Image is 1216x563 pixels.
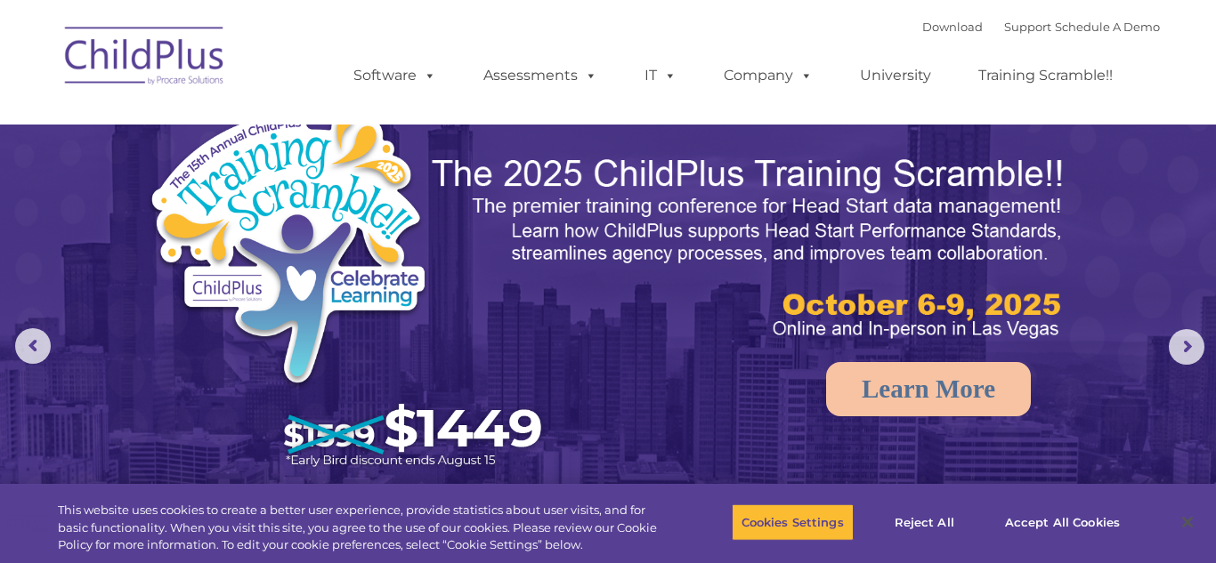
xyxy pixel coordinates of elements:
[732,503,854,541] button: Cookies Settings
[56,14,234,103] img: ChildPlus by Procare Solutions
[627,58,694,93] a: IT
[1055,20,1160,34] a: Schedule A Demo
[247,117,302,131] span: Last name
[842,58,949,93] a: University
[961,58,1131,93] a: Training Scramble!!
[706,58,831,93] a: Company
[826,362,1031,416] a: Learn More
[1168,503,1207,542] button: Close
[922,20,1160,34] font: |
[247,190,323,204] span: Phone number
[466,58,615,93] a: Assessments
[336,58,454,93] a: Software
[922,20,983,34] a: Download
[1004,20,1051,34] a: Support
[869,503,980,541] button: Reject All
[58,502,669,554] div: This website uses cookies to create a better user experience, provide statistics about user visit...
[995,503,1130,541] button: Accept All Cookies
